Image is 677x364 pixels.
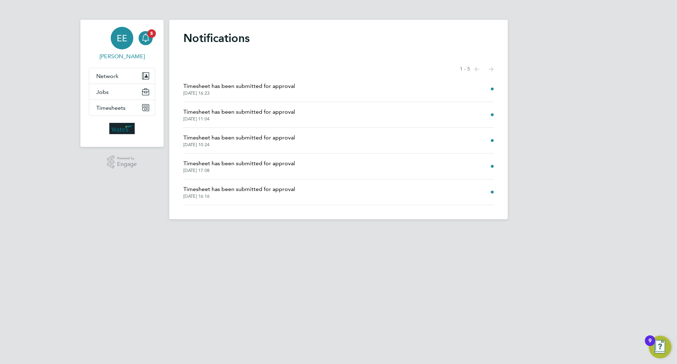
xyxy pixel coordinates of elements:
[183,82,295,90] span: Timesheet has been submitted for approval
[183,142,295,148] span: [DATE] 10:24
[107,155,137,169] a: Powered byEngage
[117,161,137,167] span: Engage
[648,341,652,350] div: 9
[89,123,155,134] a: Go to home page
[89,84,155,100] button: Jobs
[89,68,155,84] button: Network
[460,66,470,73] span: 1 - 5
[139,27,153,49] a: 5
[147,29,156,38] span: 5
[183,133,295,142] span: Timesheet has been submitted for approval
[183,31,494,45] h1: Notifications
[183,82,295,96] a: Timesheet has been submitted for approval[DATE] 16:23
[183,193,295,199] span: [DATE] 16:16
[96,105,126,111] span: Timesheets
[649,336,671,358] button: Open Resource Center, 9 new notifications
[96,89,109,95] span: Jobs
[117,34,127,43] span: EE
[89,52,155,61] span: Emily Edwards
[183,116,295,122] span: [DATE] 11:04
[80,20,164,147] nav: Main navigation
[460,62,494,76] nav: Select page of notifications list
[89,100,155,115] button: Timesheets
[183,159,295,168] span: Timesheet has been submitted for approval
[183,185,295,193] span: Timesheet has been submitted for approval
[183,108,295,116] span: Timesheet has been submitted for approval
[183,185,295,199] a: Timesheet has been submitted for approval[DATE] 16:16
[89,27,155,61] a: EE[PERSON_NAME]
[183,168,295,173] span: [DATE] 17:08
[117,155,137,161] span: Powered by
[109,123,135,134] img: wates-logo-retina.png
[183,108,295,122] a: Timesheet has been submitted for approval[DATE] 11:04
[183,133,295,148] a: Timesheet has been submitted for approval[DATE] 10:24
[183,90,295,96] span: [DATE] 16:23
[96,73,118,79] span: Network
[183,159,295,173] a: Timesheet has been submitted for approval[DATE] 17:08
